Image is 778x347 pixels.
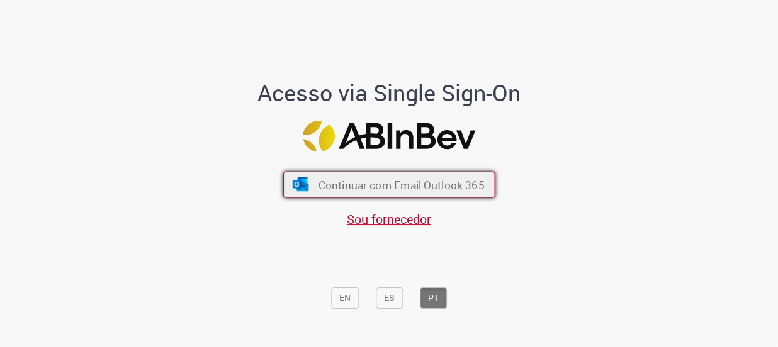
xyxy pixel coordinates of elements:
img: Logo ABInBev [303,121,475,151]
a: Sou fornecedor [347,211,431,228]
button: ícone Azure/Microsoft 360 Continuar com Email Outlook 365 [283,172,495,198]
button: EN [331,287,359,309]
img: ícone Azure/Microsoft 360 [291,177,310,191]
span: Continuar com Email Outlook 365 [318,177,484,192]
button: ES [376,287,403,309]
button: PT [420,287,447,309]
h1: Acesso via Single Sign-On [215,80,564,106]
